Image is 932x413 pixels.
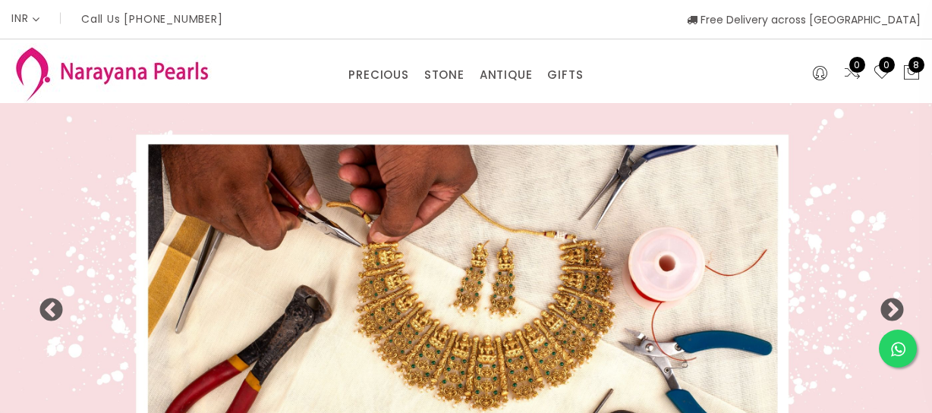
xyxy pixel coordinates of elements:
span: Free Delivery across [GEOGRAPHIC_DATA] [687,12,921,27]
button: 8 [902,64,921,83]
a: STONE [424,64,464,86]
span: 8 [908,57,924,73]
a: GIFTS [547,64,583,86]
button: Next [879,298,894,313]
a: 0 [843,64,861,83]
span: 0 [879,57,895,73]
button: Previous [38,298,53,313]
a: PRECIOUS [348,64,408,86]
a: 0 [873,64,891,83]
a: ANTIQUE [480,64,533,86]
p: Call Us [PHONE_NUMBER] [81,14,223,24]
span: 0 [849,57,865,73]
